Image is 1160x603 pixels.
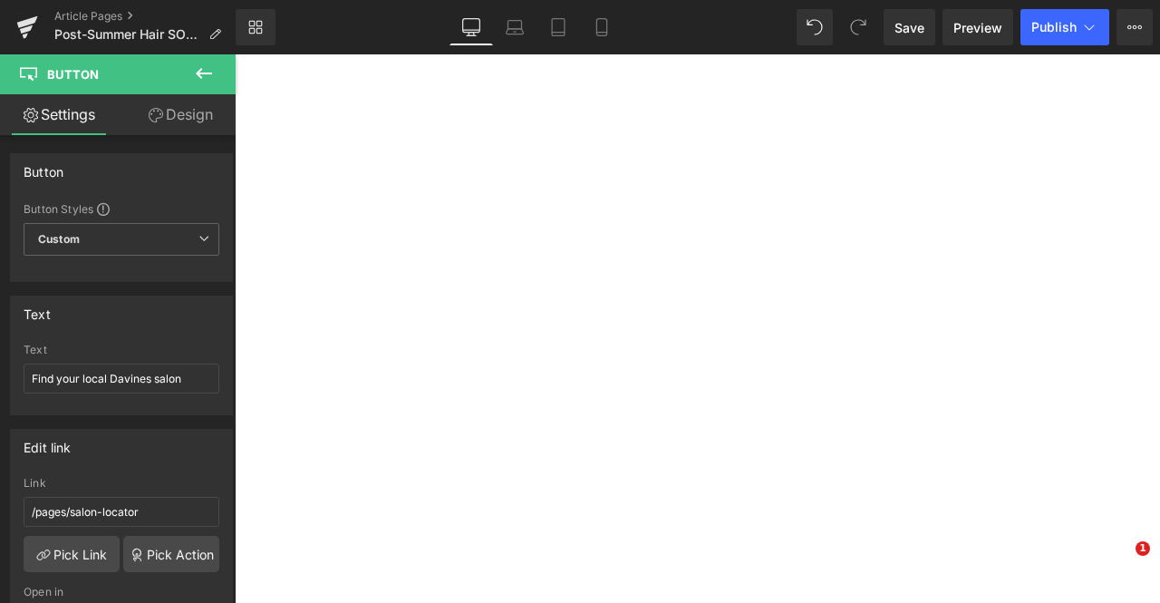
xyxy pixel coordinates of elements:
[1020,9,1109,45] button: Publish
[1136,541,1150,556] span: 1
[24,497,219,527] input: https://your-shop.myshopify.com
[1116,9,1153,45] button: More
[797,9,833,45] button: Undo
[894,18,924,37] span: Save
[580,9,623,45] a: Mobile
[840,9,876,45] button: Redo
[24,430,72,455] div: Edit link
[24,154,63,180] div: Button
[121,94,239,135] a: Design
[24,297,51,322] div: Text
[449,9,493,45] a: Desktop
[123,536,219,572] a: Pick Action
[1098,541,1142,585] iframe: Intercom live chat
[24,586,219,598] div: Open in
[54,9,236,24] a: Article Pages
[942,9,1013,45] a: Preview
[1031,20,1077,34] span: Publish
[24,536,120,572] a: Pick Link
[536,9,580,45] a: Tablet
[236,9,275,45] a: New Library
[24,201,219,216] div: Button Styles
[493,9,536,45] a: Laptop
[47,67,99,82] span: Button
[38,232,80,248] b: Custom
[54,27,201,42] span: Post-Summer Hair SOS: Davines Autumn Hair Care Favorites
[24,344,219,356] div: Text
[953,18,1002,37] span: Preview
[24,477,219,490] div: Link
